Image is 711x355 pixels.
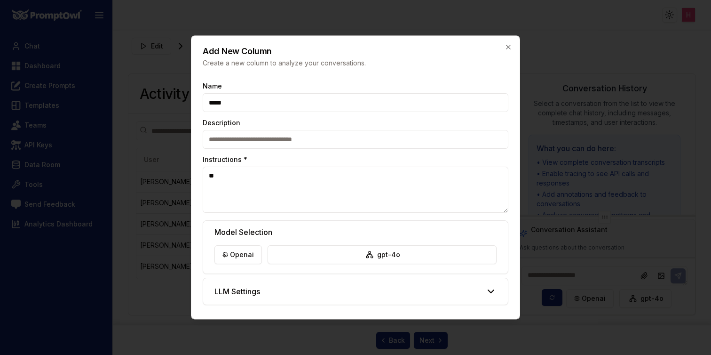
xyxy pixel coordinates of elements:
span: openai [230,250,254,259]
label: Name [203,83,508,89]
span: gpt-4o [377,250,400,259]
h2: Add New Column [203,47,508,56]
button: openai [214,245,262,264]
label: Description [203,120,508,126]
label: Instructions * [203,156,508,163]
button: gpt-4o [268,245,497,264]
h5: LLM Settings [214,286,260,297]
h5: Model Selection [214,226,497,238]
p: Create a new column to analyze your conversations. [203,58,508,68]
